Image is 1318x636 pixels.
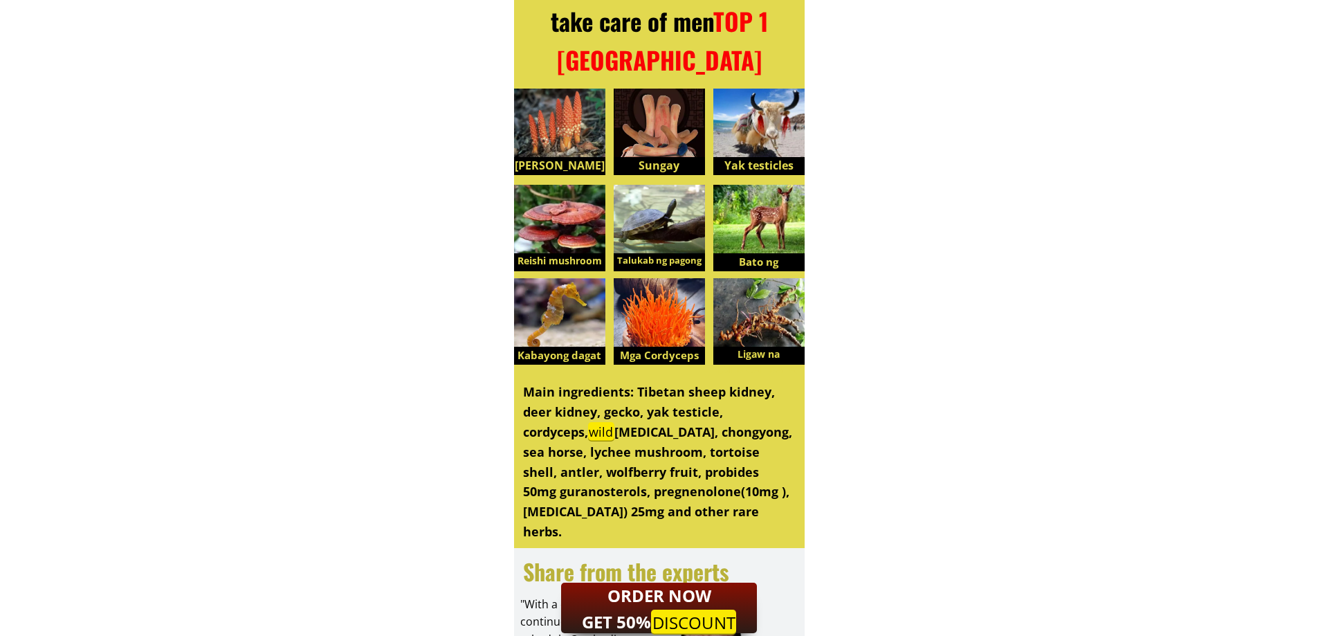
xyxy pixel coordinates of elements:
[588,422,614,441] mark: wild
[614,347,705,380] div: Mga Cordyceps
[523,554,805,589] div: Share from the experts
[514,253,605,284] div: Reishi mushroom
[614,157,705,175] div: Sungay
[514,347,605,380] div: Kabayong dagat
[713,253,805,320] div: Bato ng [GEOGRAPHIC_DATA]
[713,347,805,393] div: Ligaw na [MEDICAL_DATA]
[514,157,605,175] div: [PERSON_NAME]
[523,382,794,541] div: Main ingredients: Tibetan sheep kidney, deer kidney, gecko, yak testicle, cordyceps, [MEDICAL_DAT...
[614,253,705,282] div: Talukab ng pagong
[713,157,805,175] div: Yak testicles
